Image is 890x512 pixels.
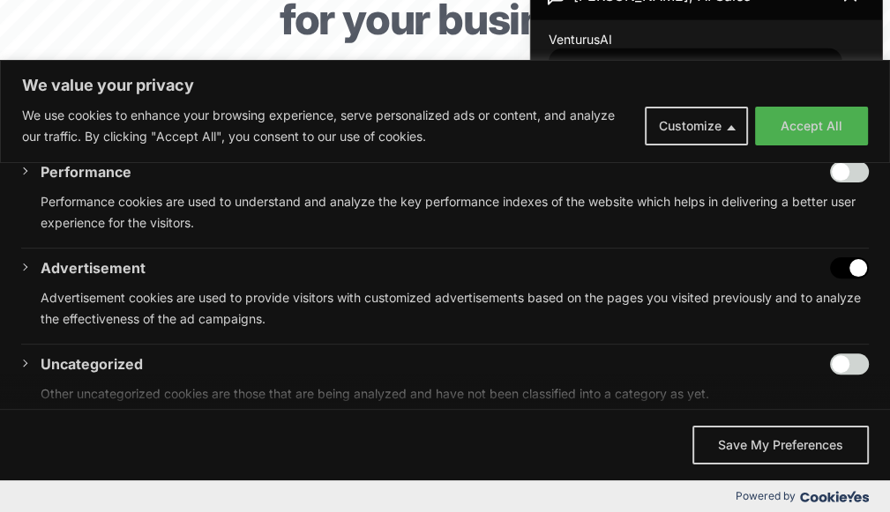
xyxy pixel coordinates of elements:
button: Accept All [755,108,868,146]
p: Performance cookies are used to understand and analyze the key performance indexes of the website... [41,191,869,234]
button: Customize [645,108,748,146]
span: VenturusAI [549,31,612,48]
span: Welcome to VenturusAI! I'm [PERSON_NAME], your AI assistant. Ready to supercharge your business w... [563,57,805,138]
input: Disable Advertisement [830,257,869,278]
button: Save My Preferences [692,426,869,464]
img: Cookieyes logo [800,491,869,502]
input: Enable Uncategorized [830,353,869,375]
button: Uncategorized [41,353,143,375]
button: Performance [41,161,131,182]
p: We value your privacy [22,76,868,97]
input: Enable Performance [830,161,869,182]
p: Advertisement cookies are used to provide visitors with customized advertisements based on the pa... [41,287,869,330]
button: Advertisement [41,257,146,278]
p: We use cookies to enhance your browsing experience, serve personalized ads or content, and analyz... [22,106,632,148]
